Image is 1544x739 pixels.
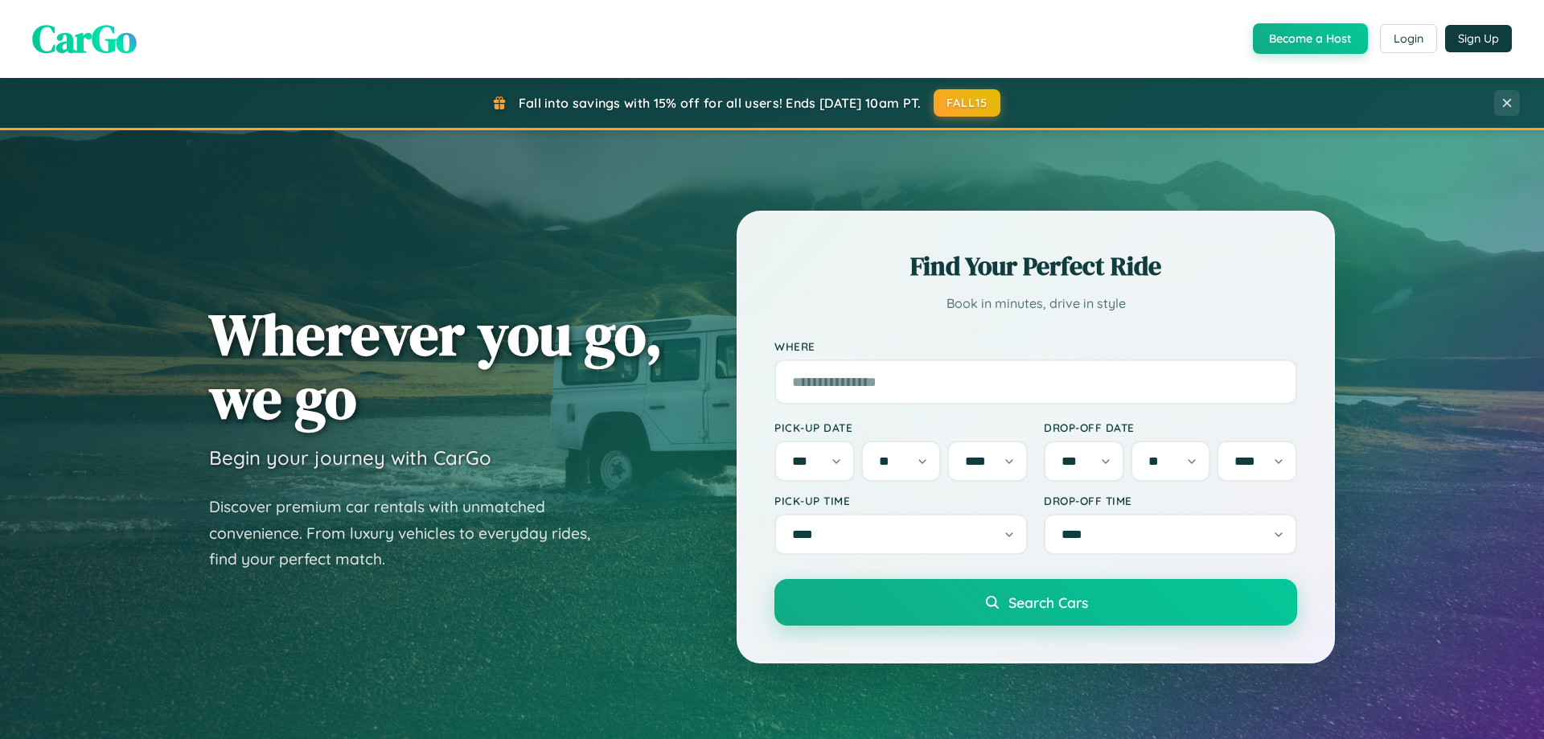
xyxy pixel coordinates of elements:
button: Sign Up [1445,25,1512,52]
span: CarGo [32,12,137,65]
span: Fall into savings with 15% off for all users! Ends [DATE] 10am PT. [519,95,922,111]
label: Drop-off Time [1044,494,1297,507]
span: Search Cars [1008,593,1088,611]
p: Book in minutes, drive in style [774,292,1297,315]
label: Pick-up Date [774,421,1028,434]
label: Drop-off Date [1044,421,1297,434]
h1: Wherever you go, we go [209,302,663,429]
button: Become a Host [1253,23,1368,54]
p: Discover premium car rentals with unmatched convenience. From luxury vehicles to everyday rides, ... [209,494,611,573]
button: Search Cars [774,579,1297,626]
label: Pick-up Time [774,494,1028,507]
label: Where [774,339,1297,353]
button: FALL15 [934,89,1001,117]
h3: Begin your journey with CarGo [209,445,491,470]
h2: Find Your Perfect Ride [774,248,1297,284]
button: Login [1380,24,1437,53]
